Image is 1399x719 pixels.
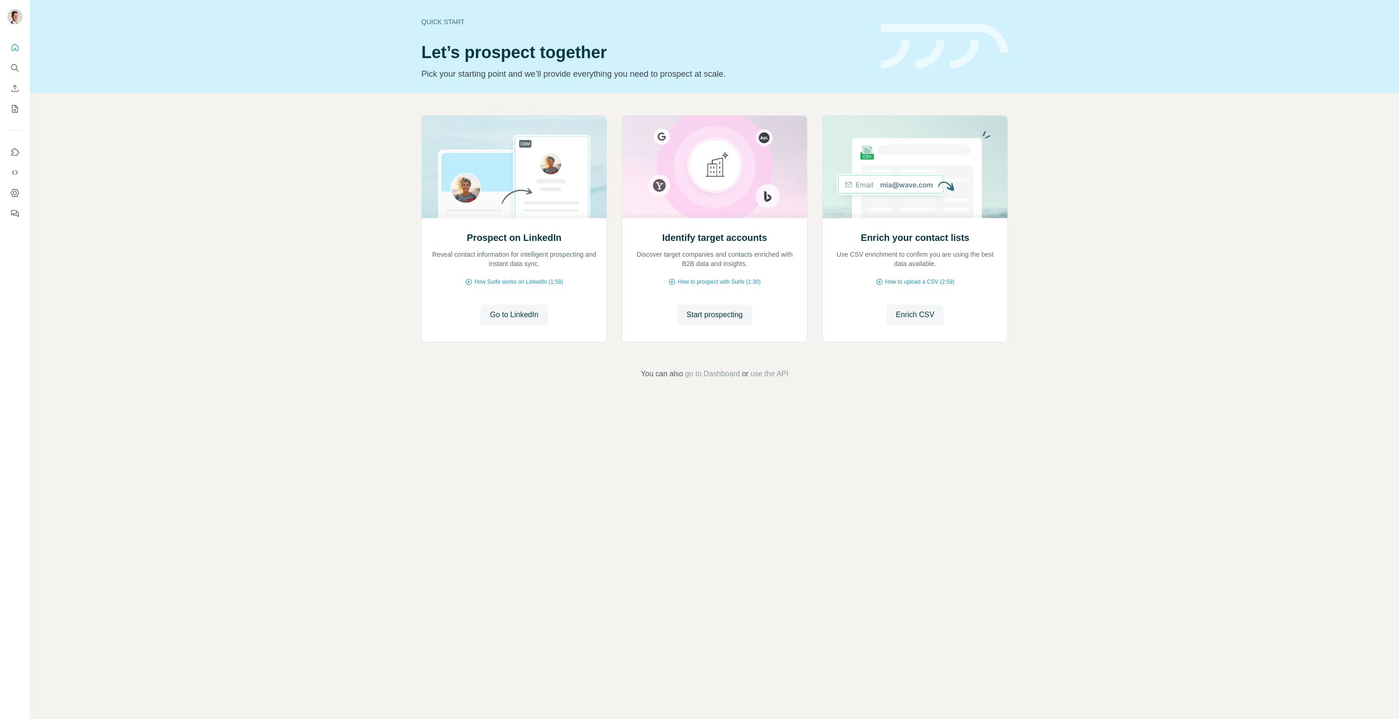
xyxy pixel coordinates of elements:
[7,39,22,56] button: Quick start
[822,116,1008,218] img: Enrich your contact lists
[885,278,954,286] span: How to upload a CSV (2:59)
[632,250,798,268] p: Discover target companies and contacts enriched with B2B data and insights.
[685,368,740,379] button: go to Dashboard
[678,278,760,286] span: How to prospect with Surfe (1:30)
[742,368,748,379] span: or
[480,305,547,325] button: Go to LinkedIn
[467,231,561,244] h2: Prospect on LinkedIn
[490,309,538,320] span: Go to LinkedIn
[7,60,22,76] button: Search
[7,144,22,160] button: Use Surfe on LinkedIn
[886,305,944,325] button: Enrich CSV
[677,305,752,325] button: Start prospecting
[421,116,607,218] img: Prospect on LinkedIn
[7,185,22,201] button: Dashboard
[896,309,934,320] span: Enrich CSV
[7,205,22,222] button: Feedback
[7,9,22,24] img: Avatar
[431,250,597,268] p: Reveal contact information for intelligent prospecting and instant data sync.
[474,278,563,286] span: How Surfe works on LinkedIn (1:58)
[662,231,767,244] h2: Identify target accounts
[641,368,683,379] span: You can also
[7,100,22,117] button: My lists
[881,24,1008,69] img: banner
[7,80,22,97] button: Enrich CSV
[421,67,870,80] p: Pick your starting point and we’ll provide everything you need to prospect at scale.
[7,164,22,181] button: Use Surfe API
[622,116,807,218] img: Identify target accounts
[832,250,998,268] p: Use CSV enrichment to confirm you are using the best data available.
[750,368,788,379] button: use the API
[686,309,743,320] span: Start prospecting
[861,231,969,244] h2: Enrich your contact lists
[421,43,870,62] h1: Let’s prospect together
[421,17,870,27] div: Quick start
